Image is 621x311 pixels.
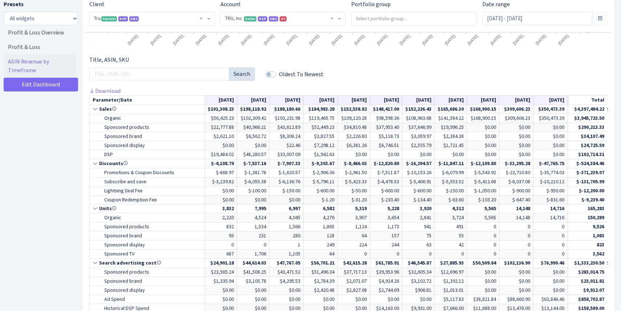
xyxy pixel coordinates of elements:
td: 6,582 [304,204,338,213]
td: $0.00 [205,141,237,150]
td: $0.00 [338,150,370,159]
td: 5,319 [338,204,370,213]
td: 491 [435,222,467,232]
td: 3,724 [435,213,467,222]
span: [DATE] [515,97,530,103]
td: $40,966.21 [237,123,269,132]
td: $290,213.33 [569,123,608,132]
tspan: [DATE] [490,34,502,46]
tspan: [DATE] [218,34,230,46]
tspan: [DATE] [263,34,275,46]
td: $22.46 [269,141,304,150]
td: 0 [338,250,370,259]
td: 63 [402,241,435,250]
td: Sponsored products [90,222,205,232]
button: Search [229,67,255,81]
td: 0 [568,241,602,250]
td: 4,312 [435,204,467,213]
td: 1,865 [304,222,338,232]
td: 280 [269,232,304,241]
td: $309,606.23 [499,114,533,123]
tspan: [DATE] [421,34,433,46]
td: 3,654 [370,213,402,222]
td: Total [569,95,608,105]
tspan: [DATE] [285,34,297,46]
td: $-4,478.53 [370,177,402,186]
td: 0 [568,250,602,259]
td: 0 [533,222,568,232]
td: 64 [304,250,338,259]
td: 224 [338,241,370,250]
td: Coupon Redemption Fee [90,195,205,204]
td: 1,534 [237,222,269,232]
td: $-150.00 [435,186,467,195]
td: Sponsored products [90,123,205,132]
tspan: [DATE] [444,34,456,46]
td: $-131,705.99 [569,177,608,186]
td: $-7,537.16 [237,159,269,168]
td: $56,701.21 [304,259,338,268]
a: ASIN Revenue by Timeframe [4,54,76,78]
td: 4,276 [304,213,338,222]
td: $1,942.63 [304,150,338,159]
span: DSP [258,16,267,21]
td: Search advertising cost [90,259,205,268]
td: 14,148 [499,213,533,222]
td: $-10,210.12 [533,177,568,186]
td: 0 [533,241,568,250]
td: 5,565 [467,213,499,222]
td: $-524,384.46 [569,159,608,168]
td: $19,484.02 [205,150,237,159]
a: Profit & Loss Overview [4,25,76,40]
td: 4,524 [237,213,269,222]
span: Tru <span class="badge badge-success">Current</span><span class="badge badge-primary">DSP</span><... [90,12,215,26]
td: $101,308.23 [205,105,237,114]
td: $22,777.88 [205,123,237,132]
td: $0.00 [467,150,499,159]
td: Parameter/Date [90,95,205,105]
td: 6,997 [269,204,304,213]
td: 0 [499,232,533,241]
label: Oldest To Newest [279,70,324,79]
tspan: [DATE] [399,34,411,46]
td: $0.00 [467,141,499,150]
td: $0.00 [533,123,568,132]
a: Edit Dashboard [4,78,78,91]
td: $0.00 [467,132,499,141]
td: $-950.00 [533,186,568,195]
td: $-16,294.57 [402,159,435,168]
td: $-647.40 [499,195,533,204]
span: [DATE] [219,97,234,103]
td: $-5,423.33 [338,177,370,186]
td: 93 [205,232,237,241]
td: 128 [304,232,338,241]
td: 0 [499,241,533,250]
td: $0.00 [499,132,533,141]
td: $0.00 [269,195,304,204]
td: 3,562 [569,250,608,259]
td: $350,473.39 [533,105,568,114]
span: TRU, Inc. <span class="badge badge-success">Seller</span><span class="badge badge-primary">DSP</s... [221,12,346,26]
td: $-103.20 [467,195,499,204]
td: Discounts [90,159,205,168]
td: $0.00 [568,132,602,141]
td: 9,526 [569,222,608,232]
td: $102,309.42 [237,114,269,123]
td: 1,124 [338,222,370,232]
span: [DATE] [251,97,266,103]
td: $-12,820.80 [370,159,402,168]
span: Remove all items [200,15,202,22]
td: 55 [435,232,467,241]
td: $-600.00 [370,186,402,195]
td: 1,706 [237,250,269,259]
span: [DATE] [549,97,564,103]
td: $-3,239.82 [205,177,237,186]
td: $0.00 [499,150,533,159]
td: 832 [205,222,237,232]
td: 823 [569,241,608,250]
td: $-371,239.07 [569,168,608,177]
td: $0.00 [370,150,402,159]
td: $-150.00 [269,186,304,195]
label: Title, ASIN, SKU [89,56,129,64]
span: [DATE] [384,97,399,103]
